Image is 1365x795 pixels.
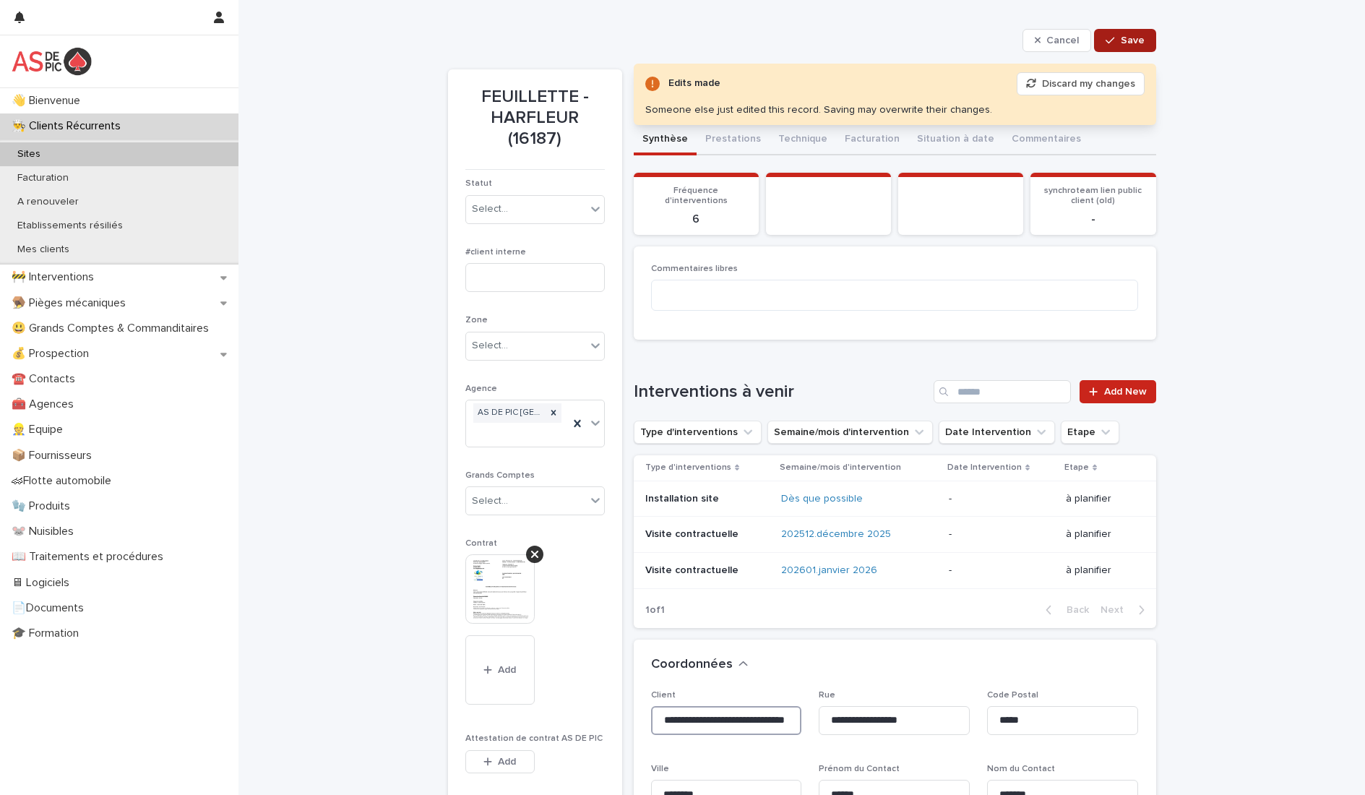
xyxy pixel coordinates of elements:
[651,691,676,700] span: Client
[472,338,508,353] div: Select...
[465,471,535,480] span: Grands Comptes
[6,397,85,411] p: 🧰 Agences
[645,493,770,505] p: Installation site
[465,635,535,705] button: Add
[651,657,733,673] h2: Coordonnées
[498,757,516,767] span: Add
[949,528,1054,541] p: -
[6,220,134,232] p: Etablissements résiliés
[1039,212,1147,226] p: -
[987,765,1055,773] span: Nom du Contact
[651,765,669,773] span: Ville
[697,125,770,155] button: Prestations
[987,691,1038,700] span: Code Postal
[465,179,492,188] span: Statut
[819,765,900,773] span: Prénom du Contact
[6,601,95,615] p: 📄Documents
[1101,605,1132,615] span: Next
[6,550,175,564] p: 📖 Traitements et procédures
[465,539,497,548] span: Contrat
[1022,29,1092,52] button: Cancel
[781,493,863,505] a: Dès que possible
[465,87,605,149] p: FEUILLETTE - HARFLEUR (16187)
[6,172,80,184] p: Facturation
[465,384,497,393] span: Agence
[665,186,728,205] span: Fréquence d'interventions
[634,517,1156,553] tr: Visite contractuelle202512.décembre 2025 -à planifier
[1017,72,1145,95] button: Discard my changes
[781,528,891,541] a: 202512.décembre 2025
[1104,387,1147,397] span: Add New
[1044,186,1142,205] span: synchroteam lien public client (old)
[1066,564,1132,577] p: à planifier
[819,691,835,700] span: Rue
[1003,125,1090,155] button: Commentaires
[934,380,1071,403] input: Search
[465,248,526,257] span: #client interne
[6,372,87,386] p: ☎️ Contacts
[634,125,697,155] button: Synthèse
[1034,603,1095,616] button: Back
[645,104,992,116] div: Someone else just edited this record. Saving may overwrite their changes.
[6,423,74,437] p: 👷 Equipe
[472,202,508,217] div: Select...
[1094,29,1155,52] button: Save
[949,564,1054,577] p: -
[1121,35,1145,46] span: Save
[634,382,929,403] h1: Interventions à venir
[947,460,1022,476] p: Date Intervention
[1064,460,1089,476] p: Etape
[770,125,836,155] button: Technique
[6,119,132,133] p: 👨‍🍳 Clients Récurrents
[645,564,770,577] p: Visite contractuelle
[6,148,52,160] p: Sites
[645,460,731,476] p: Type d'interventions
[634,553,1156,589] tr: Visite contractuelle202601.janvier 2026 -à planifier
[1061,421,1119,444] button: Etape
[634,421,762,444] button: Type d'interventions
[1066,528,1132,541] p: à planifier
[668,74,720,93] div: Edits made
[651,657,749,673] button: Coordonnées
[767,421,933,444] button: Semaine/mois d'intervention
[6,449,103,463] p: 📦 Fournisseurs
[6,347,100,361] p: 💰 Prospection
[6,322,220,335] p: 😃 Grands Comptes & Commanditaires
[6,576,81,590] p: 🖥 Logiciels
[6,499,82,513] p: 🧤 Produits
[6,270,106,284] p: 🚧 Interventions
[498,665,516,675] span: Add
[645,528,770,541] p: Visite contractuelle
[780,460,901,476] p: Semaine/mois d'intervention
[1095,603,1156,616] button: Next
[836,125,908,155] button: Facturation
[6,196,90,208] p: A renouveler
[651,265,738,273] span: Commentaires libres
[6,244,81,256] p: Mes clients
[6,296,137,310] p: 🪤 Pièges mécaniques
[473,403,546,423] div: AS DE PIC [GEOGRAPHIC_DATA]
[949,493,1054,505] p: -
[1066,493,1132,505] p: à planifier
[1058,605,1089,615] span: Back
[6,627,90,640] p: 🎓 Formation
[634,593,676,628] p: 1 of 1
[6,474,123,488] p: 🏎Flotte automobile
[12,47,92,76] img: yKcqic14S0S6KrLdrqO6
[908,125,1003,155] button: Situation à date
[939,421,1055,444] button: Date Intervention
[1046,35,1079,46] span: Cancel
[1080,380,1155,403] a: Add New
[472,494,508,509] div: Select...
[465,316,488,325] span: Zone
[6,94,92,108] p: 👋 Bienvenue
[781,564,877,577] a: 202601.janvier 2026
[465,734,603,743] span: Attestation de contrat AS DE PIC
[6,525,85,538] p: 🐭 Nuisibles
[634,481,1156,517] tr: Installation siteDès que possible -à planifier
[465,750,535,773] button: Add
[642,212,750,226] p: 6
